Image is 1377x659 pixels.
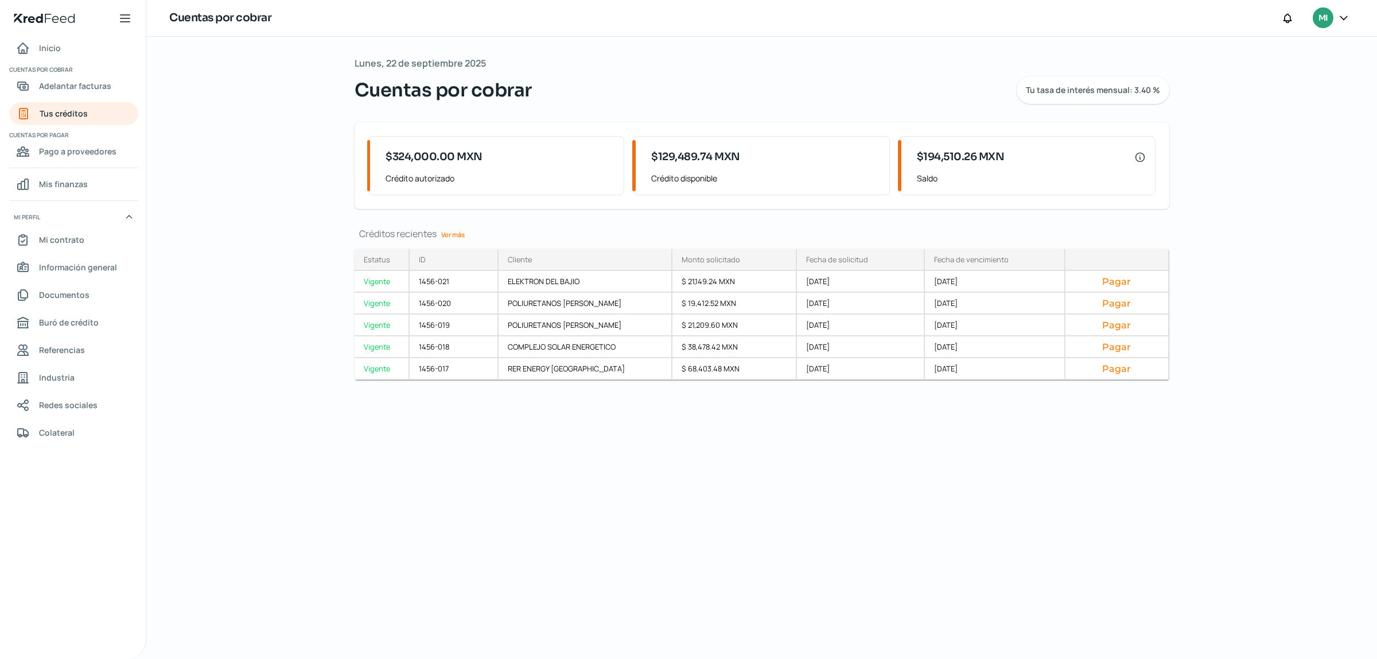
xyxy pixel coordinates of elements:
[1318,11,1328,25] span: MI
[355,358,410,380] a: Vigente
[437,226,469,243] a: Ver más
[169,10,271,26] h1: Cuentas por cobrar
[499,293,672,315] div: POLIURETANOS [PERSON_NAME]
[39,370,75,385] span: Industria
[651,149,740,165] span: $129,489.74 MXN
[355,315,410,336] a: Vigente
[806,254,868,265] div: Fecha de solicitud
[355,293,410,315] a: Vigente
[682,254,740,265] div: Monto solicitado
[355,227,1169,240] div: Créditos recientes
[672,293,797,315] div: $ 19,412.52 MXN
[419,254,426,265] div: ID
[39,144,116,158] span: Pago a proveedores
[9,228,138,251] a: Mi contrato
[797,293,925,315] div: [DATE]
[9,130,137,140] span: Cuentas por pagar
[1026,86,1160,94] span: Tu tasa de interés mensual: 3.40 %
[917,171,1146,185] span: Saldo
[499,336,672,358] div: COMPLEJO SOLAR ENERGETICO
[9,256,138,279] a: Información general
[9,140,138,163] a: Pago a proveedores
[9,421,138,444] a: Colateral
[9,284,138,307] a: Documentos
[508,254,532,265] div: Cliente
[797,315,925,336] div: [DATE]
[39,288,90,302] span: Documentos
[1075,341,1159,352] button: Pagar
[39,79,111,93] span: Adelantar facturas
[410,293,499,315] div: 1456-020
[386,149,483,165] span: $324,000.00 MXN
[925,293,1065,315] div: [DATE]
[355,271,410,293] a: Vigente
[9,64,137,75] span: Cuentas por cobrar
[386,171,614,185] span: Crédito autorizado
[9,311,138,334] a: Buró de crédito
[355,336,410,358] a: Vigente
[797,336,925,358] div: [DATE]
[1075,297,1159,309] button: Pagar
[364,254,390,265] div: Estatus
[410,336,499,358] div: 1456-018
[499,358,672,380] div: RER ENERGY [GEOGRAPHIC_DATA]
[39,398,98,412] span: Redes sociales
[40,106,88,121] span: Tus créditos
[499,271,672,293] div: ELEKTRON DEL BAJIO
[925,358,1065,380] div: [DATE]
[39,232,84,247] span: Mi contrato
[672,358,797,380] div: $ 68,403.48 MXN
[797,271,925,293] div: [DATE]
[355,55,486,72] span: Lunes, 22 de septiembre 2025
[39,41,61,55] span: Inicio
[925,271,1065,293] div: [DATE]
[925,315,1065,336] div: [DATE]
[9,339,138,362] a: Referencias
[355,76,532,104] span: Cuentas por cobrar
[672,336,797,358] div: $ 38,478.42 MXN
[9,75,138,98] a: Adelantar facturas
[39,260,117,274] span: Información general
[39,425,75,440] span: Colateral
[672,271,797,293] div: $ 21,149.24 MXN
[672,315,797,336] div: $ 21,209.60 MXN
[410,358,499,380] div: 1456-017
[9,37,138,60] a: Inicio
[797,358,925,380] div: [DATE]
[934,254,1009,265] div: Fecha de vencimiento
[925,336,1065,358] div: [DATE]
[9,173,138,196] a: Mis finanzas
[39,177,88,191] span: Mis finanzas
[499,315,672,336] div: POLIURETANOS [PERSON_NAME]
[651,171,880,185] span: Crédito disponible
[1075,319,1159,331] button: Pagar
[39,315,99,329] span: Buró de crédito
[917,149,1005,165] span: $194,510.26 MXN
[410,315,499,336] div: 1456-019
[9,366,138,389] a: Industria
[9,102,138,125] a: Tus créditos
[410,271,499,293] div: 1456-021
[1075,363,1159,374] button: Pagar
[9,394,138,417] a: Redes sociales
[1075,276,1159,287] button: Pagar
[39,343,85,357] span: Referencias
[14,212,40,222] span: Mi perfil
